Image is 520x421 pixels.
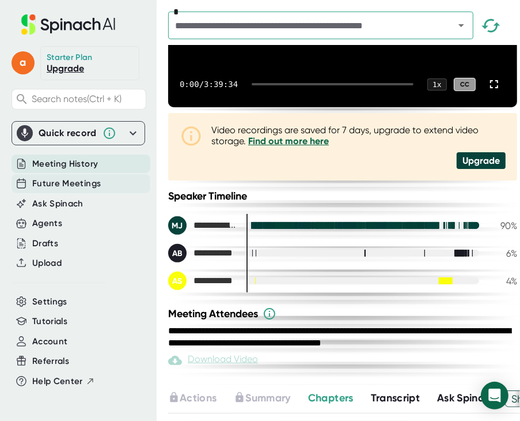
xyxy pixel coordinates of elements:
span: a [12,51,35,74]
span: Chapters [308,392,354,404]
div: Open Intercom Messenger [481,382,508,409]
div: 90 % [488,220,517,231]
button: Agents [32,217,62,230]
button: Future Meetings [32,177,101,190]
div: CC [454,78,476,91]
div: MJ [168,216,187,235]
div: Matthew D Johnson [168,216,237,235]
button: Drafts [32,237,58,250]
button: Help Center [32,375,95,388]
div: Alok Sharma [168,272,237,290]
span: Transcript [371,392,420,404]
button: Tutorials [32,315,67,328]
div: 4 % [488,276,517,287]
div: AB [168,244,187,262]
div: Upgrade to access [168,390,234,407]
span: Actions [180,392,217,404]
a: Upgrade [47,63,84,74]
div: 6 % [488,248,517,259]
div: Meeting Attendees [168,307,520,321]
div: 0:00 / 3:39:34 [180,80,238,89]
div: Quick record [17,122,140,145]
button: Referrals [32,355,69,368]
div: Video recordings are saved for 7 days, upgrade to extend video storage. [211,125,506,146]
span: Search notes (Ctrl + K) [32,93,122,104]
button: Transcript [371,390,420,406]
div: Upgrade [457,152,506,169]
button: Meeting History [32,157,98,171]
div: Upgrade to access [234,390,308,407]
div: AS [168,272,187,290]
div: Starter Plan [47,52,93,63]
button: Settings [32,295,67,309]
span: Help Center [32,375,83,388]
span: Ask Spinach [437,392,496,404]
a: Find out more here [248,136,329,146]
div: Atiq Bhatti [168,244,237,262]
button: Ask Spinach [32,197,83,210]
div: Paid feature [168,354,258,367]
button: Open [453,17,469,33]
span: Summary [245,392,290,404]
button: Chapters [308,390,354,406]
button: Account [32,335,67,348]
div: Quick record [39,127,97,139]
button: Actions [168,390,217,406]
div: Speaker Timeline [168,190,517,202]
button: Upload [32,257,62,270]
button: Summary [234,390,290,406]
button: Ask Spinach [437,390,496,406]
div: 1 x [427,78,447,91]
